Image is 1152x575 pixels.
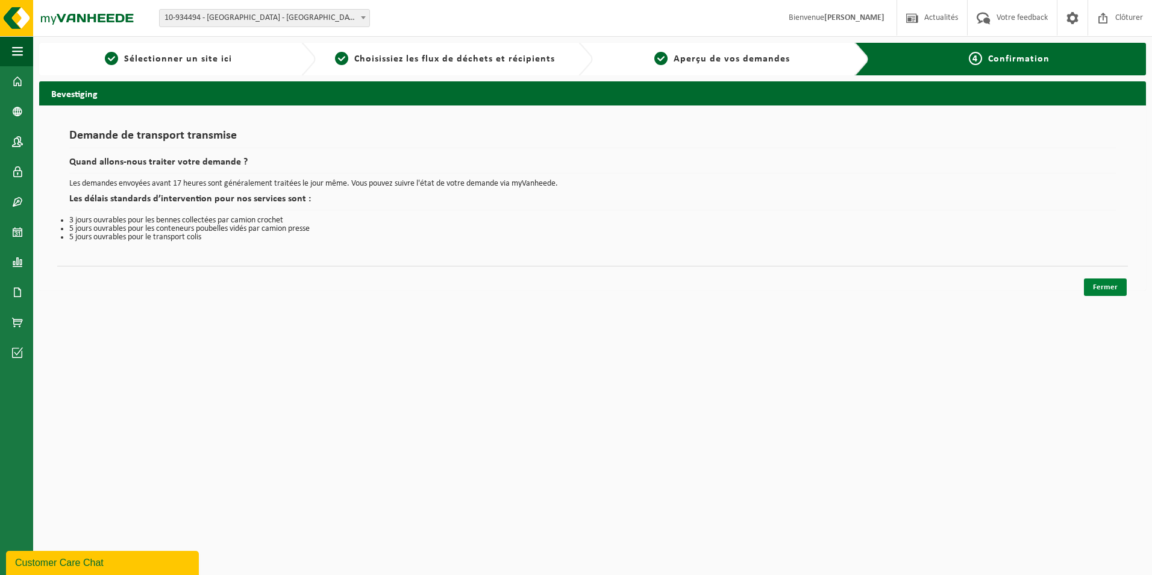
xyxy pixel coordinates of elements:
span: 10-934494 - LOUYET - MONT ST GUIBERT - MONT-SAINT-GUIBERT [159,9,370,27]
li: 3 jours ouvrables pour les bennes collectées par camion crochet [69,216,1116,225]
span: 4 [969,52,982,65]
span: 10-934494 - LOUYET - MONT ST GUIBERT - MONT-SAINT-GUIBERT [160,10,369,27]
h1: Demande de transport transmise [69,130,1116,148]
a: Fermer [1084,278,1127,296]
p: Les demandes envoyées avant 17 heures sont généralement traitées le jour même. Vous pouvez suivre... [69,180,1116,188]
iframe: chat widget [6,548,201,575]
h2: Les délais standards d’intervention pour nos services sont : [69,194,1116,210]
h2: Bevestiging [39,81,1146,105]
span: 1 [105,52,118,65]
span: Sélectionner un site ici [124,54,232,64]
li: 5 jours ouvrables pour le transport colis [69,233,1116,242]
li: 5 jours ouvrables pour les conteneurs poubelles vidés par camion presse [69,225,1116,233]
a: 3Aperçu de vos demandes [599,52,845,66]
a: 1Sélectionner un site ici [45,52,292,66]
a: 2Choisissiez les flux de déchets et récipients [322,52,568,66]
span: Confirmation [988,54,1050,64]
span: 2 [335,52,348,65]
span: Aperçu de vos demandes [674,54,790,64]
strong: [PERSON_NAME] [824,13,884,22]
h2: Quand allons-nous traiter votre demande ? [69,157,1116,174]
span: Choisissiez les flux de déchets et récipients [354,54,555,64]
span: 3 [654,52,668,65]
